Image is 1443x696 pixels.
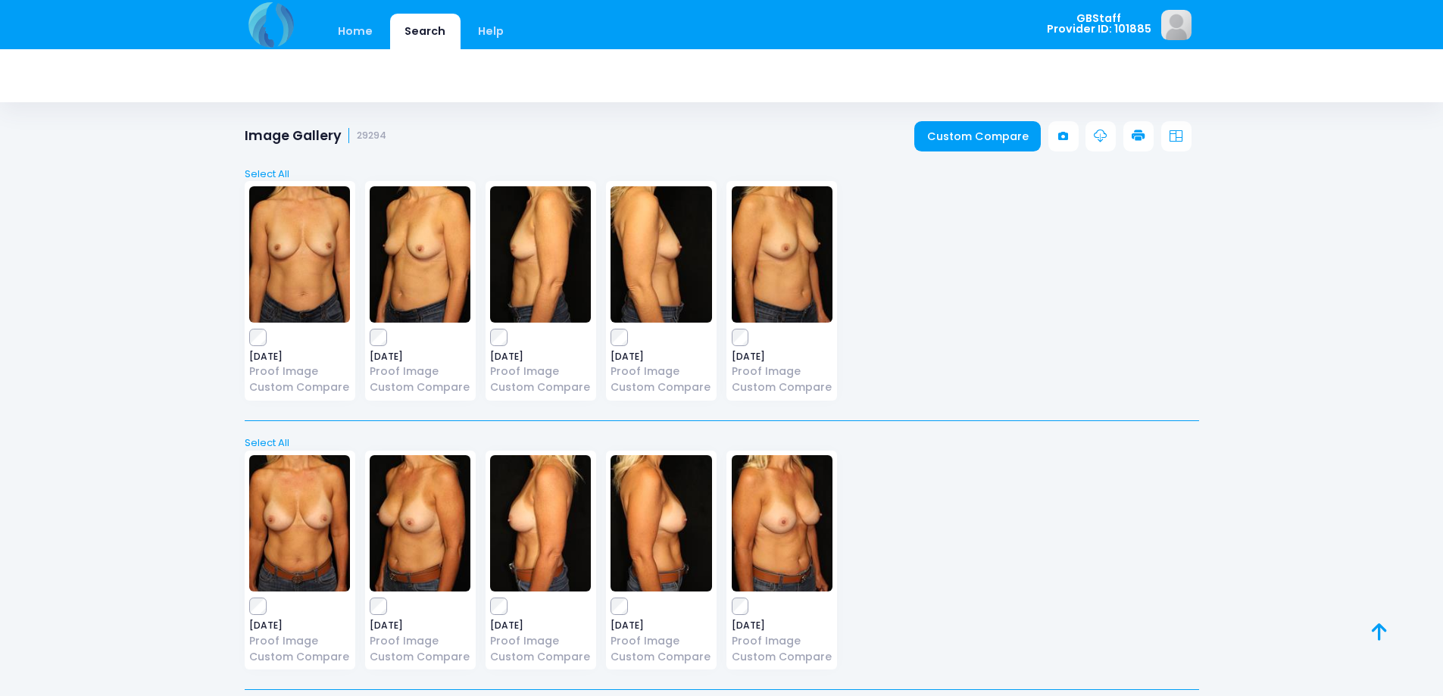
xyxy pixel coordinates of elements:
span: [DATE] [249,352,350,361]
a: Custom Compare [370,379,470,395]
span: [DATE] [490,621,591,630]
a: Custom Compare [732,649,832,665]
img: image [611,186,711,323]
img: image [249,186,350,323]
a: Proof Image [249,364,350,379]
a: Proof Image [732,633,832,649]
a: Proof Image [370,633,470,649]
small: 29294 [357,130,386,142]
a: Custom Compare [490,379,591,395]
img: image [1161,10,1192,40]
a: Select All [239,435,1204,451]
span: [DATE] [490,352,591,361]
a: Proof Image [611,364,711,379]
a: Proof Image [370,364,470,379]
img: image [370,186,470,323]
a: Search [390,14,461,49]
h1: Image Gallery [245,128,387,144]
img: image [490,455,591,591]
a: Home [323,14,388,49]
img: image [490,186,591,323]
span: GBStaff Provider ID: 101885 [1047,13,1151,35]
span: [DATE] [249,621,350,630]
a: Help [463,14,518,49]
span: [DATE] [732,352,832,361]
a: Proof Image [611,633,711,649]
img: image [249,455,350,591]
a: Custom Compare [611,649,711,665]
a: Custom Compare [732,379,832,395]
a: Select All [239,167,1204,182]
a: Custom Compare [490,649,591,665]
a: Custom Compare [249,649,350,665]
span: [DATE] [370,621,470,630]
img: image [732,455,832,591]
a: Custom Compare [611,379,711,395]
a: Custom Compare [914,121,1041,151]
a: Proof Image [490,364,591,379]
span: [DATE] [611,352,711,361]
a: Proof Image [249,633,350,649]
span: [DATE] [370,352,470,361]
span: [DATE] [611,621,711,630]
img: image [370,455,470,591]
img: image [732,186,832,323]
a: Custom Compare [249,379,350,395]
a: Proof Image [490,633,591,649]
span: [DATE] [732,621,832,630]
a: Proof Image [732,364,832,379]
a: Custom Compare [370,649,470,665]
img: image [611,455,711,591]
